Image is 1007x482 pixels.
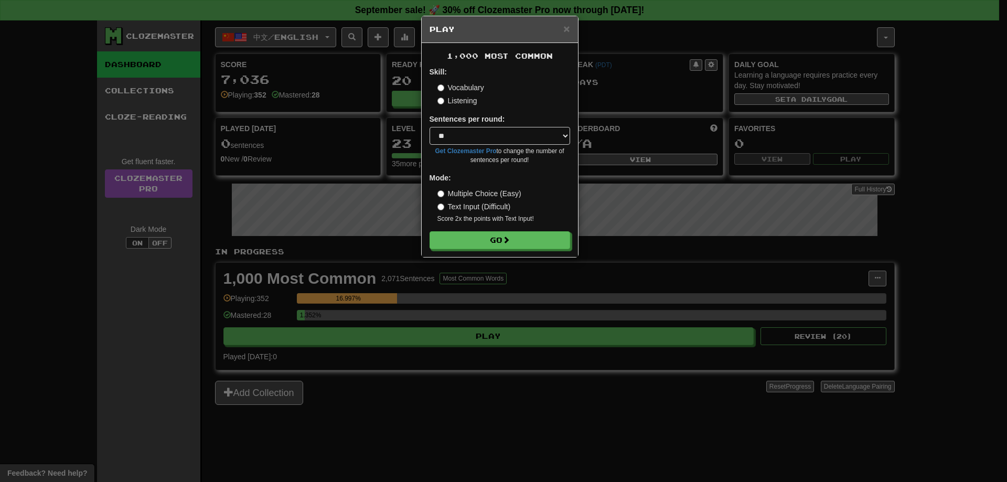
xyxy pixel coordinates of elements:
strong: Skill: [430,68,447,76]
label: Listening [437,95,477,106]
input: Vocabulary [437,84,444,91]
button: Close [563,23,570,34]
button: Go [430,231,570,249]
span: 1,000 Most Common [447,51,553,60]
input: Text Input (Difficult) [437,203,444,210]
input: Listening [437,98,444,104]
a: Get Clozemaster Pro [435,147,497,155]
strong: Mode: [430,174,451,182]
label: Sentences per round: [430,114,505,124]
small: to change the number of sentences per round! [430,147,570,165]
input: Multiple Choice (Easy) [437,190,444,197]
label: Vocabulary [437,82,484,93]
span: × [563,23,570,35]
label: Text Input (Difficult) [437,201,511,212]
h5: Play [430,24,570,35]
label: Multiple Choice (Easy) [437,188,521,199]
small: Score 2x the points with Text Input ! [437,215,570,223]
